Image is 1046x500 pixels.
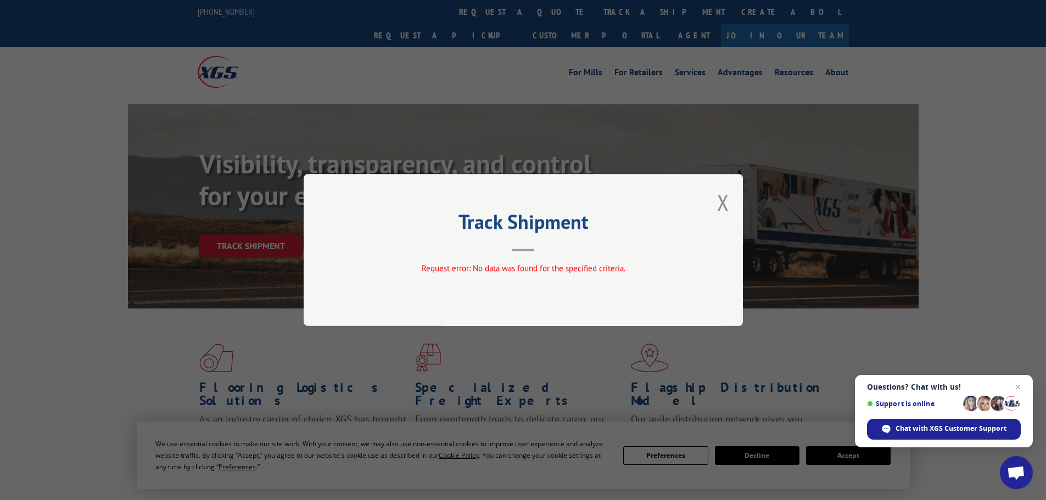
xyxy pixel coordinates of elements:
span: Request error: No data was found for the specified criteria. [421,263,625,273]
div: Open chat [1000,456,1033,489]
span: Chat with XGS Customer Support [896,424,1006,434]
span: Questions? Chat with us! [867,383,1021,391]
div: Chat with XGS Customer Support [867,419,1021,440]
h2: Track Shipment [359,214,688,235]
span: Support is online [867,400,959,408]
button: Close modal [717,188,729,217]
span: Close chat [1011,380,1025,394]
